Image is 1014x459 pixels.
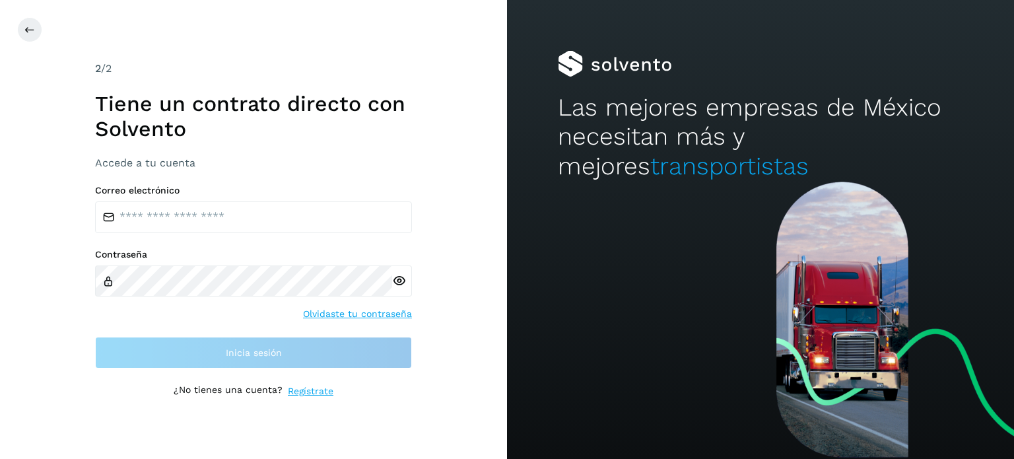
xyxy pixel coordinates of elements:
label: Correo electrónico [95,185,412,196]
span: 2 [95,62,101,75]
h2: Las mejores empresas de México necesitan más y mejores [558,93,963,181]
label: Contraseña [95,249,412,260]
a: Olvidaste tu contraseña [303,307,412,321]
div: /2 [95,61,412,77]
p: ¿No tienes una cuenta? [174,384,283,398]
span: Inicia sesión [226,348,282,357]
span: transportistas [650,152,809,180]
h1: Tiene un contrato directo con Solvento [95,91,412,142]
a: Regístrate [288,384,333,398]
button: Inicia sesión [95,337,412,369]
h3: Accede a tu cuenta [95,157,412,169]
